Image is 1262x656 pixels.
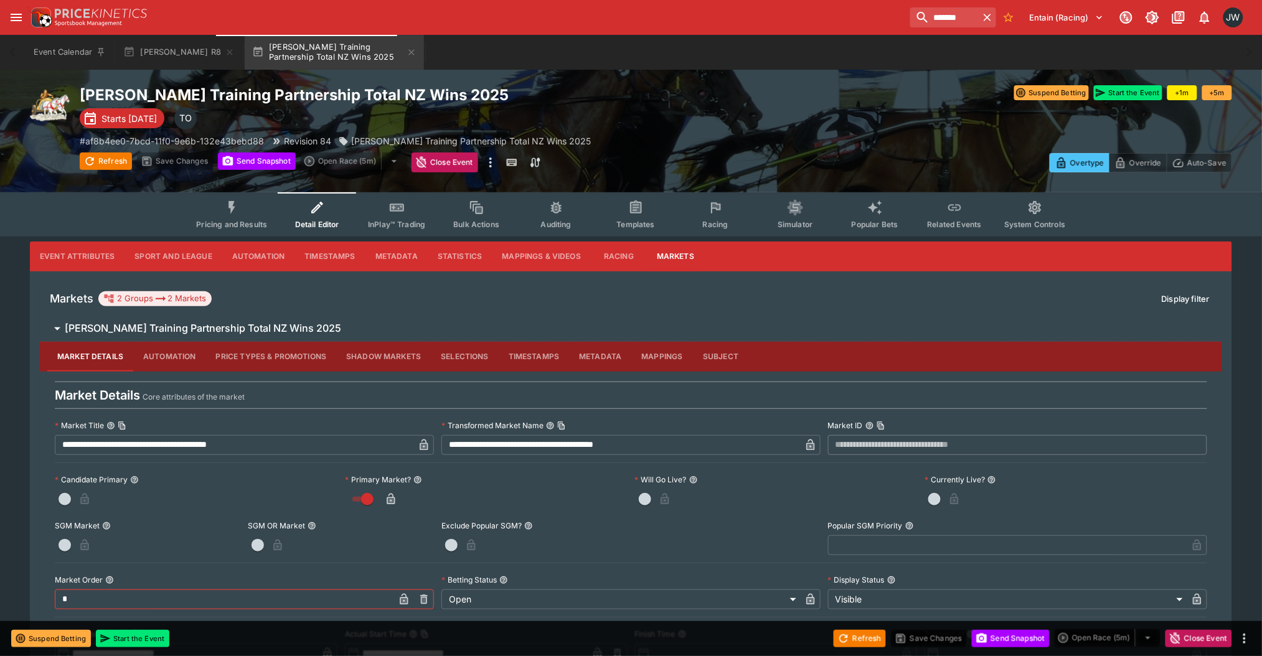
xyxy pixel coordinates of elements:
[1220,4,1247,31] button: Jayden Wyke
[80,85,656,105] h2: Copy To Clipboard
[245,35,424,70] button: [PERSON_NAME] Training Partnership Total NZ Wins 2025
[284,134,331,148] p: Revision 84
[647,241,704,271] button: Markets
[143,391,245,403] p: Core attributes of the market
[339,134,591,148] div: Telfer Training Partnership Total NZ Wins 2025
[47,342,133,372] button: Market Details
[1094,85,1162,100] button: Start the Event
[632,342,693,372] button: Mappings
[5,6,27,29] button: open drawer
[80,152,132,170] button: Refresh
[635,474,687,485] p: Will Go Live?
[55,21,122,26] img: Sportsbook Management
[11,630,91,647] button: Suspend Betting
[928,220,982,229] span: Related Events
[1187,156,1227,169] p: Auto-Save
[125,241,222,271] button: Sport and League
[103,291,207,306] div: 2 Groups 2 Markets
[55,420,104,431] p: Market Title
[1154,289,1217,309] button: Display filter
[441,574,497,585] p: Betting Status
[852,220,898,229] span: Popular Bets
[557,421,566,430] button: Copy To Clipboard
[106,421,115,430] button: Market TitleCopy To Clipboard
[778,220,812,229] span: Simulator
[55,520,100,531] p: SGM Market
[186,192,1075,237] div: Event type filters
[569,342,631,372] button: Metadata
[96,630,169,647] button: Start the Event
[834,630,886,647] button: Refresh
[351,134,591,148] p: [PERSON_NAME] Training Partnership Total NZ Wins 2025
[174,107,197,129] div: Thomas OConnor
[80,134,264,148] p: Copy To Clipboard
[30,241,125,271] button: Event Attributes
[483,152,498,172] button: more
[972,630,1050,647] button: Send Snapshot
[617,220,655,229] span: Templates
[1055,629,1161,647] div: split button
[1050,153,1109,172] button: Overtype
[55,387,140,403] h4: Market Details
[925,474,985,485] p: Currently Live?
[1022,7,1111,27] button: Select Tenant
[828,520,903,531] p: Popular SGM Priority
[1165,630,1232,647] button: Close Event
[1167,6,1190,29] button: Documentation
[1115,6,1137,29] button: Connected to PK
[30,85,70,125] img: harness_racing.png
[118,421,126,430] button: Copy To Clipboard
[441,589,801,609] div: Open
[196,220,267,229] span: Pricing and Results
[294,241,365,271] button: Timestamps
[492,241,591,271] button: Mappings & Videos
[1014,85,1089,100] button: Suspend Betting
[499,342,570,372] button: Timestamps
[541,220,572,229] span: Auditing
[102,522,111,530] button: SGM Market
[499,576,508,584] button: Betting Status
[887,576,896,584] button: Display Status
[453,220,499,229] span: Bulk Actions
[987,476,996,484] button: Currently Live?
[248,520,305,531] p: SGM OR Market
[50,291,93,306] h5: Markets
[546,421,555,430] button: Transformed Market NameCopy To Clipboard
[877,421,885,430] button: Copy To Clipboard
[1167,153,1232,172] button: Auto-Save
[365,241,428,271] button: Metadata
[1050,153,1232,172] div: Start From
[26,35,113,70] button: Event Calendar
[295,220,339,229] span: Detail Editor
[1194,6,1216,29] button: Notifications
[1070,156,1104,169] p: Overtype
[1202,85,1232,100] button: +5m
[413,476,422,484] button: Primary Market?
[693,342,749,372] button: Subject
[222,241,295,271] button: Automation
[27,5,52,30] img: PriceKinetics Logo
[1109,153,1167,172] button: Override
[1004,220,1065,229] span: System Controls
[1167,85,1197,100] button: +1m
[218,152,296,170] button: Send Snapshot
[55,474,128,485] p: Candidate Primary
[130,476,139,484] button: Candidate Primary
[428,241,492,271] button: Statistics
[412,152,478,172] button: Close Event
[905,522,914,530] button: Popular SGM Priority
[999,7,1019,27] button: No Bookmarks
[910,7,979,27] input: search
[1129,156,1161,169] p: Override
[1141,6,1164,29] button: Toggle light/dark mode
[368,220,425,229] span: InPlay™ Trading
[703,220,728,229] span: Racing
[301,152,407,170] div: split button
[105,576,114,584] button: Market Order
[1223,7,1243,27] div: Jayden Wyke
[345,474,411,485] p: Primary Market?
[55,574,103,585] p: Market Order
[206,342,337,372] button: Price Types & Promotions
[1237,631,1252,646] button: more
[65,322,341,335] h6: [PERSON_NAME] Training Partnership Total NZ Wins 2025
